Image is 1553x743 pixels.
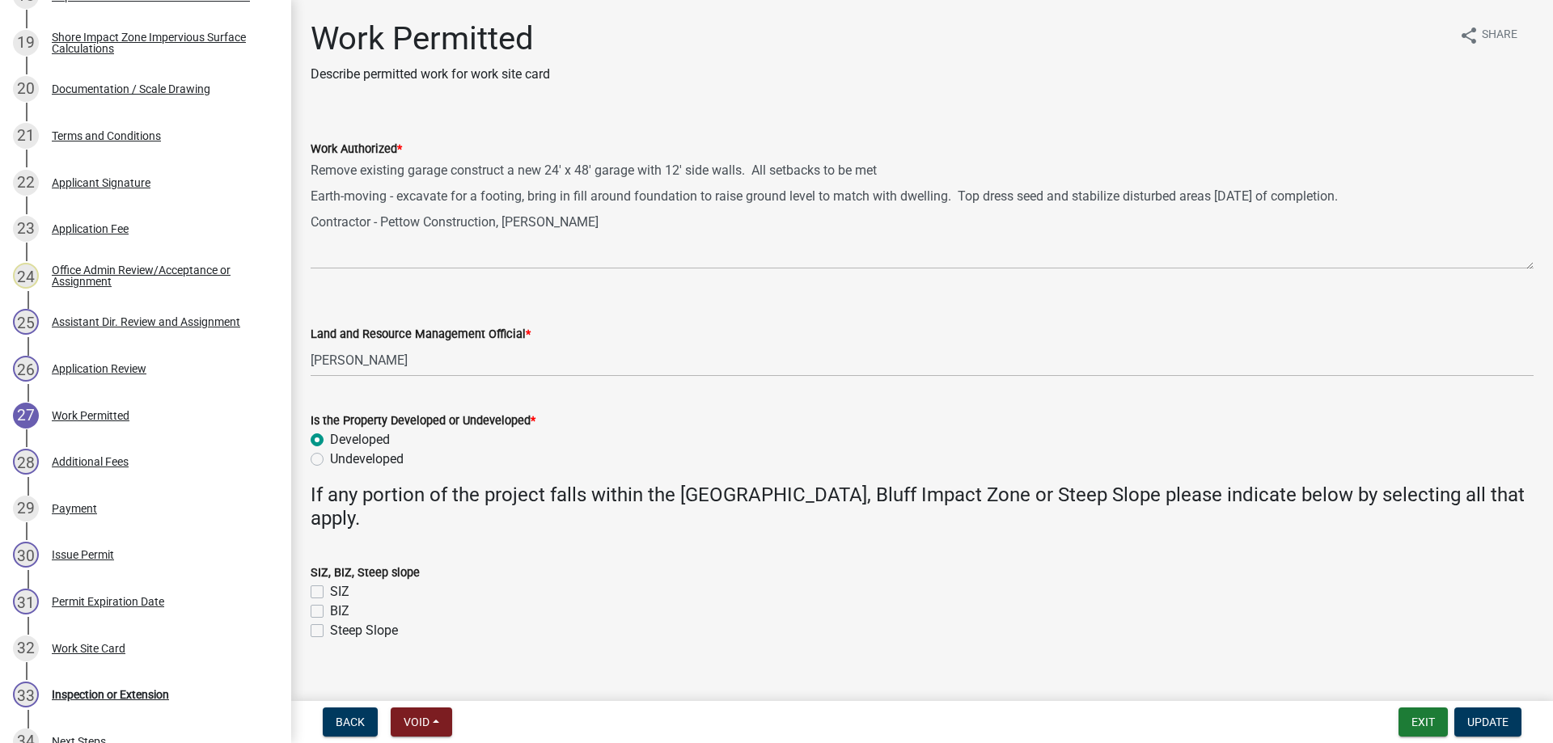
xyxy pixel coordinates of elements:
[52,643,125,654] div: Work Site Card
[1467,716,1509,728] span: Update
[13,76,39,102] div: 20
[52,549,114,560] div: Issue Permit
[1459,26,1479,45] i: share
[330,602,349,621] label: BIZ
[311,144,402,155] label: Work Authorized
[52,456,129,467] div: Additional Fees
[13,263,39,289] div: 24
[13,403,39,428] div: 27
[13,449,39,475] div: 28
[52,83,210,95] div: Documentation / Scale Drawing
[404,716,430,728] span: Void
[330,621,398,640] label: Steep Slope
[13,496,39,521] div: 29
[13,309,39,335] div: 25
[330,582,349,602] label: SIZ
[52,503,97,514] div: Payment
[13,216,39,242] div: 23
[323,707,378,737] button: Back
[311,65,550,84] p: Describe permitted work for work site card
[52,363,146,374] div: Application Review
[52,32,265,54] div: Shore Impact Zone Impervious Surface Calculations
[13,170,39,196] div: 22
[330,430,390,450] label: Developed
[52,410,129,421] div: Work Permitted
[13,123,39,149] div: 21
[1482,26,1517,45] span: Share
[52,264,265,287] div: Office Admin Review/Acceptance or Assignment
[311,483,1534,530] h4: If any portion of the project falls within the [GEOGRAPHIC_DATA], Bluff Impact Zone or Steep Slop...
[52,223,129,234] div: Application Fee
[336,716,365,728] span: Back
[311,416,535,427] label: Is the Property Developed or Undeveloped
[13,542,39,568] div: 30
[52,596,164,607] div: Permit Expiration Date
[13,682,39,707] div: 33
[1446,19,1530,51] button: shareShare
[13,356,39,382] div: 26
[13,30,39,56] div: 19
[330,450,404,469] label: Undeveloped
[52,177,150,188] div: Applicant Signature
[311,568,420,579] label: SIZ, BIZ, Steep slope
[1399,707,1448,737] button: Exit
[1454,707,1521,737] button: Update
[311,19,550,58] h1: Work Permitted
[52,316,240,327] div: Assistant Dir. Review and Assignment
[13,589,39,614] div: 31
[13,635,39,661] div: 32
[391,707,452,737] button: Void
[52,130,161,141] div: Terms and Conditions
[311,329,531,340] label: Land and Resource Management Official
[52,689,169,700] div: Inspection or Extension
